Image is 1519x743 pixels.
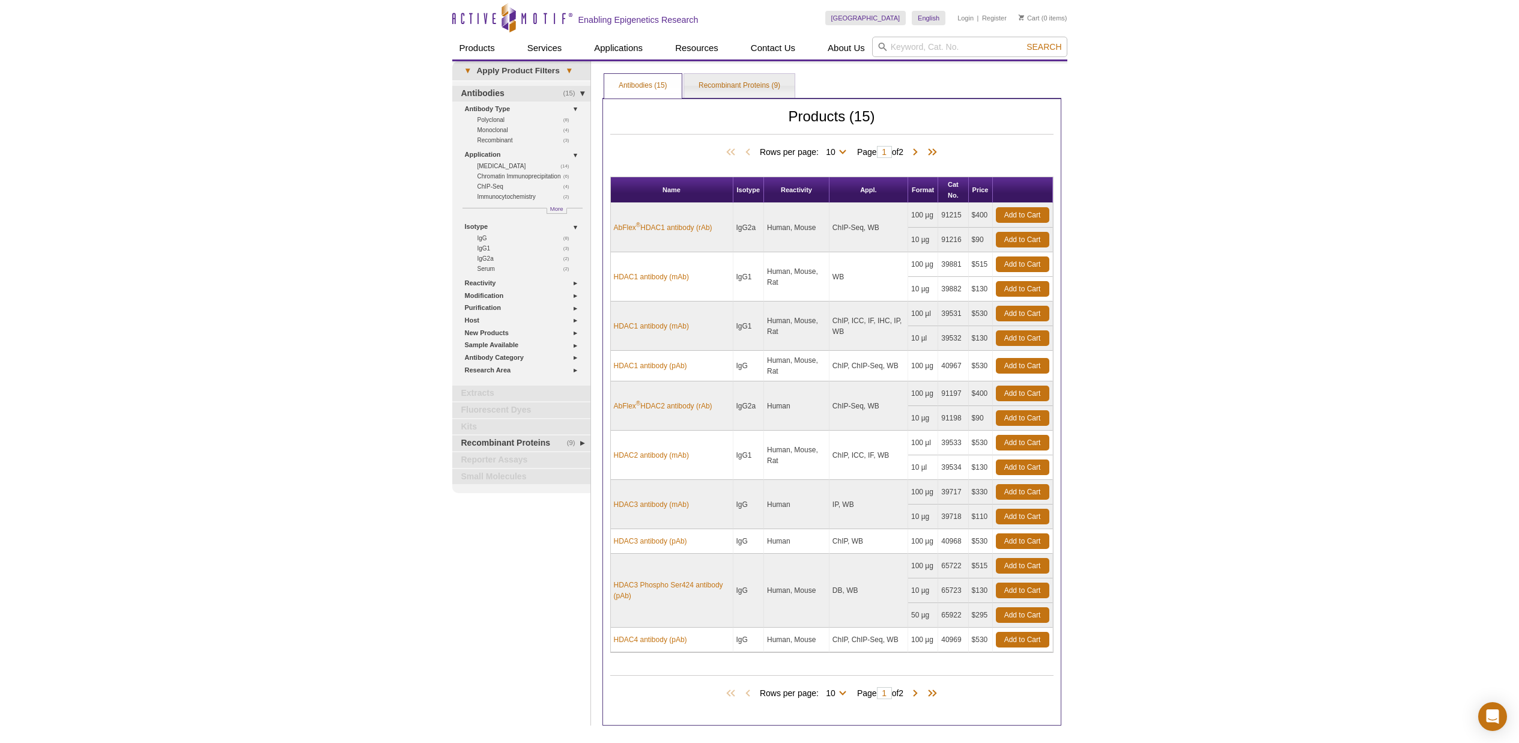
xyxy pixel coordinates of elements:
[969,277,993,302] td: $130
[938,628,968,652] td: 40969
[969,431,993,455] td: $530
[908,529,938,554] td: 100 µg
[969,578,993,603] td: $130
[733,351,765,381] td: IgG
[764,628,829,652] td: Human, Mouse
[829,351,908,381] td: ChIP, ChIP-Seq, WB
[908,431,938,455] td: 100 µl
[742,147,754,159] span: Previous Page
[996,459,1049,475] a: Add to Cart
[996,281,1049,297] a: Add to Cart
[908,203,938,228] td: 100 µg
[733,302,765,351] td: IgG1
[938,228,968,252] td: 91216
[764,351,829,381] td: Human, Mouse, Rat
[614,222,712,233] a: AbFlex®HDAC1 antibody (rAb)
[908,603,938,628] td: 50 µg
[938,603,968,628] td: 65922
[908,326,938,351] td: 10 µl
[969,628,993,652] td: $530
[764,177,829,203] th: Reactivity
[563,192,576,202] span: (2)
[614,271,689,282] a: HDAC1 antibody (mAb)
[465,103,583,115] a: Antibody Type
[908,406,938,431] td: 10 µg
[829,554,908,628] td: DB, WB
[908,455,938,480] td: 10 µl
[908,351,938,381] td: 100 µg
[478,192,576,202] a: (2)Immunocytochemistry
[614,360,687,371] a: HDAC1 antibody (pAb)
[938,505,968,529] td: 39718
[764,529,829,554] td: Human
[1019,14,1024,20] img: Your Cart
[563,125,576,135] span: (4)
[938,252,968,277] td: 39881
[733,480,765,529] td: IgG
[982,14,1007,22] a: Register
[908,228,938,252] td: 10 µg
[452,86,590,102] a: (15)Antibodies
[938,203,968,228] td: 91215
[764,480,829,529] td: Human
[1019,11,1067,25] li: (0 items)
[921,147,939,159] span: Last Page
[724,688,742,700] span: First Page
[825,11,906,25] a: [GEOGRAPHIC_DATA]
[908,554,938,578] td: 100 µg
[452,61,590,80] a: ▾Apply Product Filters▾
[563,243,576,253] span: (3)
[829,529,908,554] td: ChIP, WB
[938,529,968,554] td: 40968
[452,419,590,435] a: Kits
[938,554,968,578] td: 65722
[520,37,569,59] a: Services
[733,252,765,302] td: IgG1
[563,233,576,243] span: (8)
[908,381,938,406] td: 100 µg
[563,86,582,102] span: (15)
[829,480,908,529] td: IP, WB
[829,628,908,652] td: ChIP, ChIP-Seq, WB
[465,314,583,327] a: Host
[563,135,576,145] span: (3)
[478,181,576,192] a: (4)ChIP-Seq
[614,401,712,411] a: AbFlex®HDAC2 antibody (rAb)
[478,264,576,274] a: (2)Serum
[578,14,699,25] h2: Enabling Epigenetics Research
[996,435,1049,450] a: Add to Cart
[764,203,829,252] td: Human, Mouse
[560,65,578,76] span: ▾
[996,607,1049,623] a: Add to Cart
[938,578,968,603] td: 65723
[478,233,576,243] a: (8)IgG
[996,256,1049,272] a: Add to Cart
[614,450,689,461] a: HDAC2 antibody (mAb)
[764,302,829,351] td: Human, Mouse, Rat
[829,177,908,203] th: Appl.
[908,480,938,505] td: 100 µg
[614,321,689,332] a: HDAC1 antibody (mAb)
[908,252,938,277] td: 100 µg
[478,125,576,135] a: (4)Monoclonal
[742,688,754,700] span: Previous Page
[996,386,1049,401] a: Add to Cart
[764,381,829,431] td: Human
[452,469,590,485] a: Small Molecules
[938,326,968,351] td: 39532
[764,554,829,628] td: Human, Mouse
[733,177,765,203] th: Isotype
[996,410,1049,426] a: Add to Cart
[1478,702,1507,731] div: Open Intercom Messenger
[996,533,1049,549] a: Add to Cart
[938,302,968,326] td: 39531
[452,402,590,418] a: Fluorescent Dyes
[908,177,938,203] th: Format
[614,499,689,510] a: HDAC3 antibody (mAb)
[851,687,909,699] span: Page of
[733,628,765,652] td: IgG
[614,580,730,601] a: HDAC3 Phospho Ser424 antibody (pAb)
[969,381,993,406] td: $400
[604,74,682,98] a: Antibodies (15)
[829,431,908,480] td: ChIP, ICC, IF, WB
